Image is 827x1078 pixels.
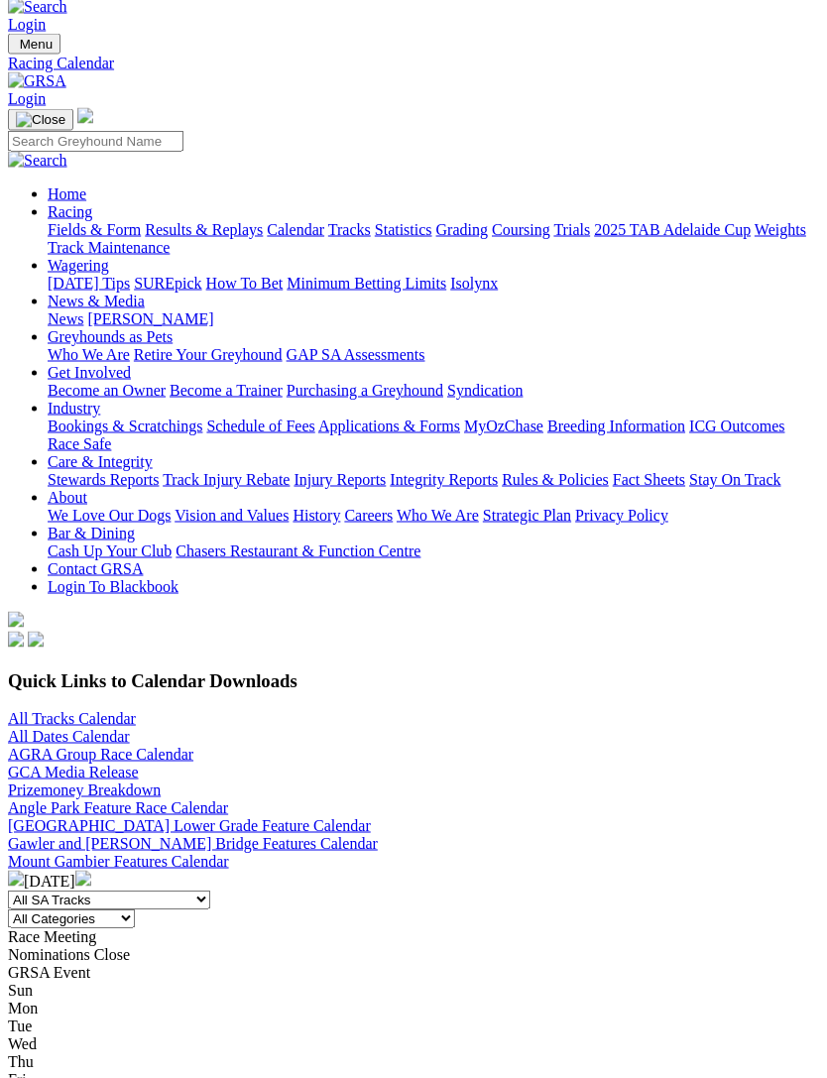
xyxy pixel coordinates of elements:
a: How To Bet [206,275,284,292]
a: Retire Your Greyhound [134,346,283,363]
a: Get Involved [48,364,131,381]
a: Rules & Policies [502,471,609,488]
input: Search [8,131,183,152]
a: Statistics [375,221,432,238]
a: We Love Our Dogs [48,507,171,524]
span: Menu [20,37,53,52]
div: About [48,507,819,525]
a: SUREpick [134,275,201,292]
a: All Tracks Calendar [8,710,136,727]
a: [GEOGRAPHIC_DATA] Lower Grade Feature Calendar [8,817,371,834]
img: twitter.svg [28,632,44,648]
a: Track Injury Rebate [163,471,290,488]
a: About [48,489,87,506]
a: Isolynx [450,275,498,292]
div: [DATE] [8,871,819,891]
a: Racing Calendar [8,55,819,72]
a: Login [8,90,46,107]
a: Grading [436,221,488,238]
a: Weights [755,221,806,238]
a: News [48,310,83,327]
a: Minimum Betting Limits [287,275,446,292]
a: Race Safe [48,435,111,452]
div: Wagering [48,275,819,293]
a: Racing [48,203,92,220]
a: [DATE] Tips [48,275,130,292]
a: Chasers Restaurant & Function Centre [176,542,420,559]
button: Toggle navigation [8,109,73,131]
a: 2025 TAB Adelaide Cup [594,221,751,238]
a: Calendar [267,221,324,238]
img: chevron-right-pager-white.svg [75,871,91,887]
a: GCA Media Release [8,764,139,780]
div: Racing [48,221,819,257]
a: Careers [344,507,393,524]
div: Race Meeting [8,928,819,946]
a: All Dates Calendar [8,728,130,745]
a: Fact Sheets [613,471,685,488]
a: Become an Owner [48,382,166,399]
a: MyOzChase [464,418,543,434]
a: AGRA Group Race Calendar [8,746,193,763]
a: Track Maintenance [48,239,170,256]
img: chevron-left-pager-white.svg [8,871,24,887]
a: Breeding Information [547,418,685,434]
a: Angle Park Feature Race Calendar [8,799,228,816]
img: Close [16,112,65,128]
a: Trials [553,221,590,238]
div: Tue [8,1018,819,1035]
a: Who We Are [48,346,130,363]
a: Contact GRSA [48,560,143,577]
a: Who We Are [397,507,479,524]
img: GRSA [8,72,66,90]
a: History [293,507,340,524]
div: Get Involved [48,382,819,400]
img: Search [8,152,67,170]
a: Coursing [492,221,550,238]
a: Applications & Forms [318,418,460,434]
a: Home [48,185,86,202]
div: Greyhounds as Pets [48,346,819,364]
button: Toggle navigation [8,34,60,55]
div: Sun [8,982,819,1000]
div: GRSA Event [8,964,819,982]
a: Login [8,16,46,33]
h3: Quick Links to Calendar Downloads [8,670,819,692]
a: Cash Up Your Club [48,542,172,559]
a: Injury Reports [294,471,386,488]
div: Mon [8,1000,819,1018]
img: logo-grsa-white.png [77,108,93,124]
a: Integrity Reports [390,471,498,488]
a: Results & Replays [145,221,263,238]
div: Thu [8,1053,819,1071]
a: Bookings & Scratchings [48,418,202,434]
a: GAP SA Assessments [287,346,425,363]
div: Nominations Close [8,946,819,964]
a: Become a Trainer [170,382,283,399]
div: Care & Integrity [48,471,819,489]
a: Industry [48,400,100,417]
a: ICG Outcomes [689,418,784,434]
a: Login To Blackbook [48,578,178,595]
img: logo-grsa-white.png [8,612,24,628]
a: Stewards Reports [48,471,159,488]
a: Tracks [328,221,371,238]
a: Purchasing a Greyhound [287,382,443,399]
a: News & Media [48,293,145,309]
a: [PERSON_NAME] [87,310,213,327]
a: Fields & Form [48,221,141,238]
div: News & Media [48,310,819,328]
div: Wed [8,1035,819,1053]
a: Schedule of Fees [206,418,314,434]
a: Greyhounds as Pets [48,328,173,345]
div: Bar & Dining [48,542,819,560]
a: Stay On Track [689,471,780,488]
a: Strategic Plan [483,507,571,524]
a: Care & Integrity [48,453,153,470]
a: Bar & Dining [48,525,135,541]
img: facebook.svg [8,632,24,648]
a: Wagering [48,257,109,274]
a: Syndication [447,382,523,399]
div: Industry [48,418,819,453]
